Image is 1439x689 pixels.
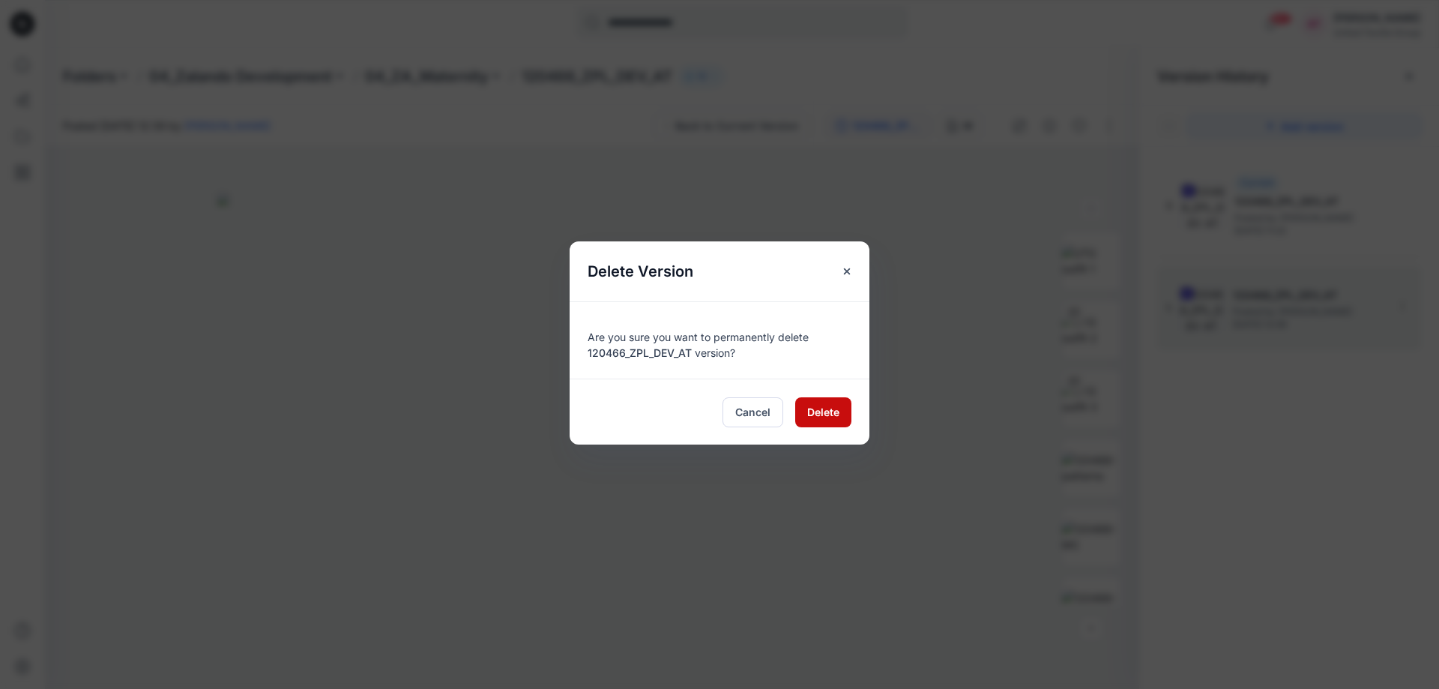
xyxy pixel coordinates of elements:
h5: Delete Version [570,241,711,301]
button: Delete [795,397,851,427]
button: Close [833,258,860,285]
button: Cancel [722,397,783,427]
div: Are you sure you want to permanently delete version? [588,320,851,361]
span: Delete [807,404,839,420]
span: 120466_ZPL_DEV_AT [588,346,692,359]
span: Cancel [735,404,770,420]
